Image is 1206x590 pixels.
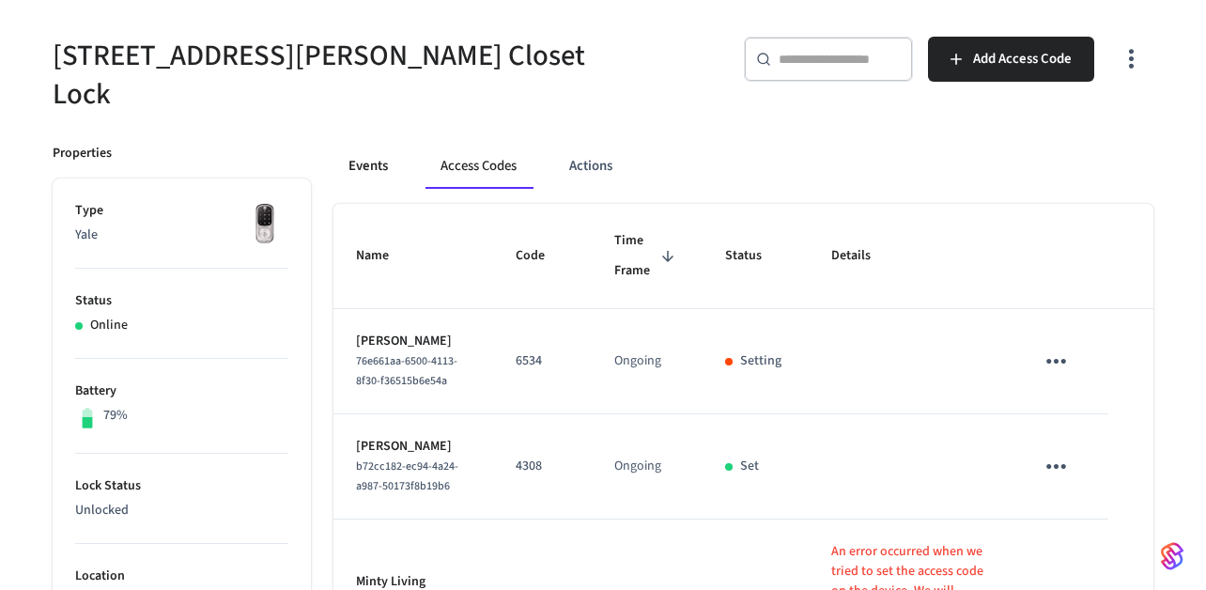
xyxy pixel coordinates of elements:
p: Set [740,457,759,476]
button: Access Codes [425,144,532,189]
p: [PERSON_NAME] [356,437,471,457]
td: Ongoing [592,309,703,414]
div: ant example [333,144,1153,189]
p: Setting [740,351,781,371]
p: 6534 [516,351,569,371]
img: SeamLogoGradient.69752ec5.svg [1161,541,1183,571]
p: Status [75,291,288,311]
img: Yale Assure Touchscreen Wifi Smart Lock, Satin Nickel, Front [241,201,288,248]
button: Actions [554,144,627,189]
p: Lock Status [75,476,288,496]
button: Events [333,144,403,189]
span: Time Frame [614,226,680,286]
span: Code [516,241,569,271]
p: Location [75,567,288,586]
p: Online [90,316,128,335]
span: Status [725,241,786,271]
h5: [STREET_ADDRESS][PERSON_NAME] Closet Lock [53,37,592,114]
p: Type [75,201,288,221]
p: 79% [103,406,128,426]
p: [PERSON_NAME] [356,332,471,351]
span: 76e661aa-6500-4113-8f30-f36515b6e54a [356,353,457,389]
span: Add Access Code [973,47,1072,71]
td: Ongoing [592,414,703,520]
p: Properties [53,144,112,163]
p: Battery [75,381,288,401]
p: Yale [75,225,288,245]
p: Unlocked [75,501,288,520]
p: 4308 [516,457,569,476]
span: Details [831,241,895,271]
span: Name [356,241,413,271]
button: Add Access Code [928,37,1094,82]
span: b72cc182-ec94-4a24-a987-50173f8b19b6 [356,458,458,494]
